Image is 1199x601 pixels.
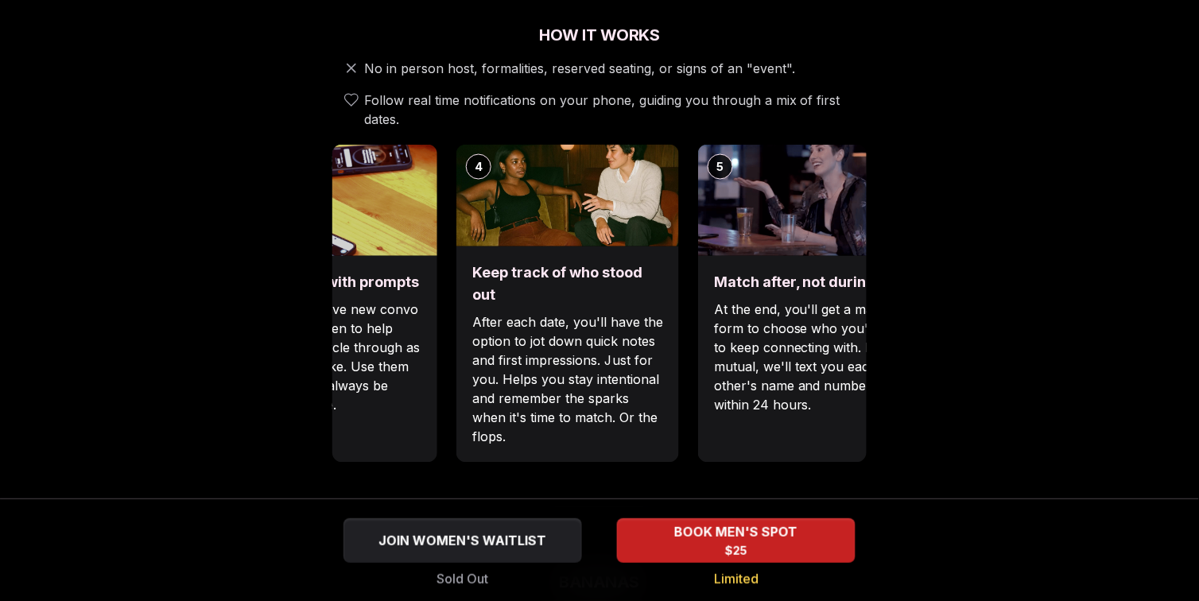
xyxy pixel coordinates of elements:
[472,313,663,447] p: After each date, you'll have the option to jot down quick notes and first impressions. Just for y...
[472,262,663,307] h3: Keep track of who stood out
[672,522,801,541] span: BOOK MEN'S SPOT
[698,145,921,256] img: Match after, not during
[456,145,679,246] img: Keep track of who stood out
[332,24,867,46] h2: How It Works
[714,569,759,588] span: Limited
[617,518,856,563] button: BOOK MEN'S SPOT - Limited
[437,569,489,588] span: Sold Out
[466,154,491,180] div: 4
[708,154,733,180] div: 5
[376,531,550,550] span: JOIN WOMEN'S WAITLIST
[714,272,905,294] h3: Match after, not during
[364,91,860,129] span: Follow real time notifications on your phone, guiding you through a mix of first dates.
[343,518,582,563] button: JOIN WOMEN'S WAITLIST - Sold Out
[364,59,795,78] span: No in person host, formalities, reserved seating, or signs of an "event".
[714,300,905,415] p: At the end, you'll get a match form to choose who you'd like to keep connecting with. If it's mut...
[725,543,747,559] span: $25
